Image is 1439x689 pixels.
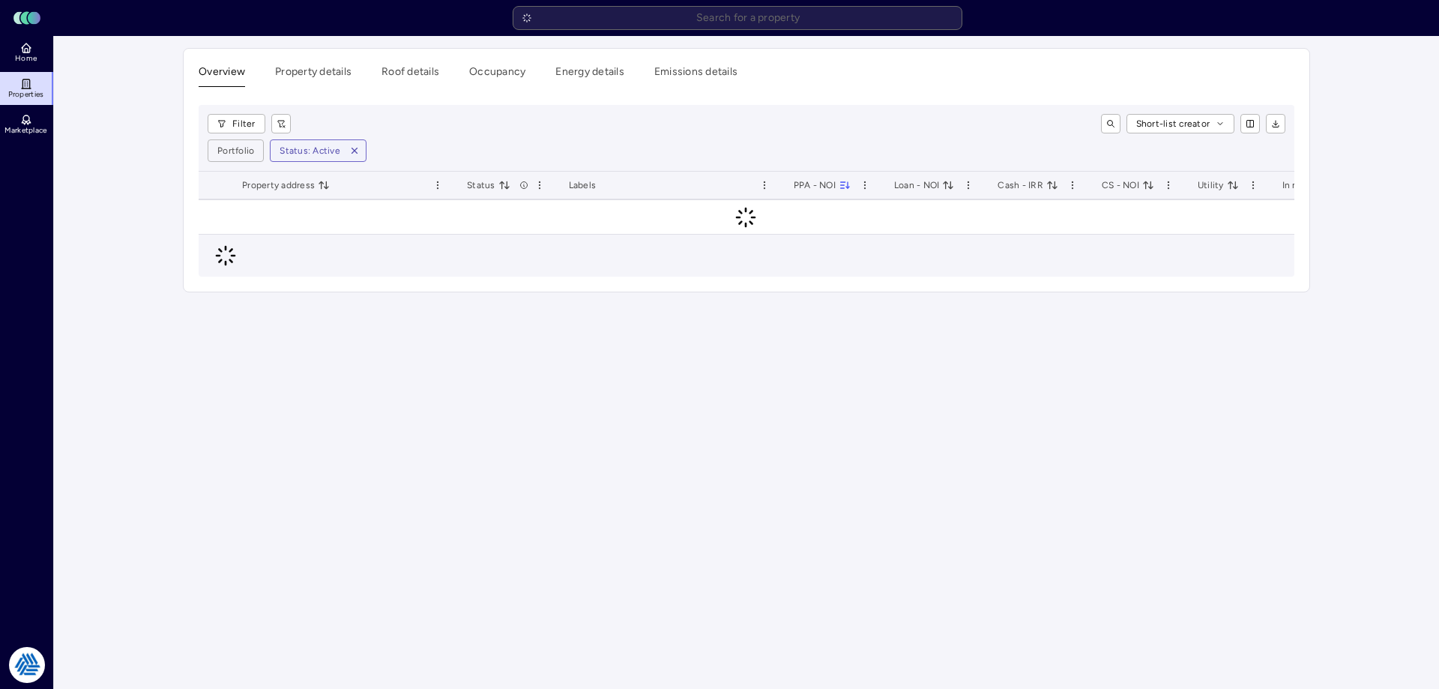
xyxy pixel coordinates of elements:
button: Overview [199,64,245,87]
span: Status [467,178,510,193]
span: Properties [8,90,44,99]
span: Property address [242,178,330,193]
button: toggle sorting [839,179,851,191]
button: toggle sorting [1227,179,1239,191]
span: In marketplace? [1282,178,1365,193]
button: Short-list creator [1126,114,1235,133]
span: Utility [1198,178,1239,193]
div: Portfolio [217,143,254,158]
span: Loan - NOI [894,178,955,193]
button: show/hide columns [1240,114,1260,133]
span: Filter [232,116,256,131]
span: Cash - IRR [998,178,1058,193]
button: Portfolio [208,140,263,161]
button: Property details [275,64,352,87]
button: Roof details [381,64,439,87]
button: toggle sorting [498,179,510,191]
button: toggle sorting [1142,179,1154,191]
button: Occupancy [469,64,525,87]
button: Energy details [555,64,624,87]
span: Labels [569,178,597,193]
span: Short-list creator [1136,116,1210,131]
button: toggle sorting [942,179,954,191]
button: toggle sorting [318,179,330,191]
button: toggle sorting [1046,179,1058,191]
button: toggle search [1101,114,1120,133]
button: Filter [208,114,265,133]
span: Home [15,54,37,63]
button: Emissions details [654,64,737,87]
img: Tradition Energy [9,647,45,683]
input: Search for a property [513,6,962,30]
div: Status: Active [280,143,340,158]
span: CS - NOI [1102,178,1154,193]
span: Marketplace [4,126,46,135]
button: Status: Active [271,140,343,161]
span: PPA - NOI [794,178,851,193]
